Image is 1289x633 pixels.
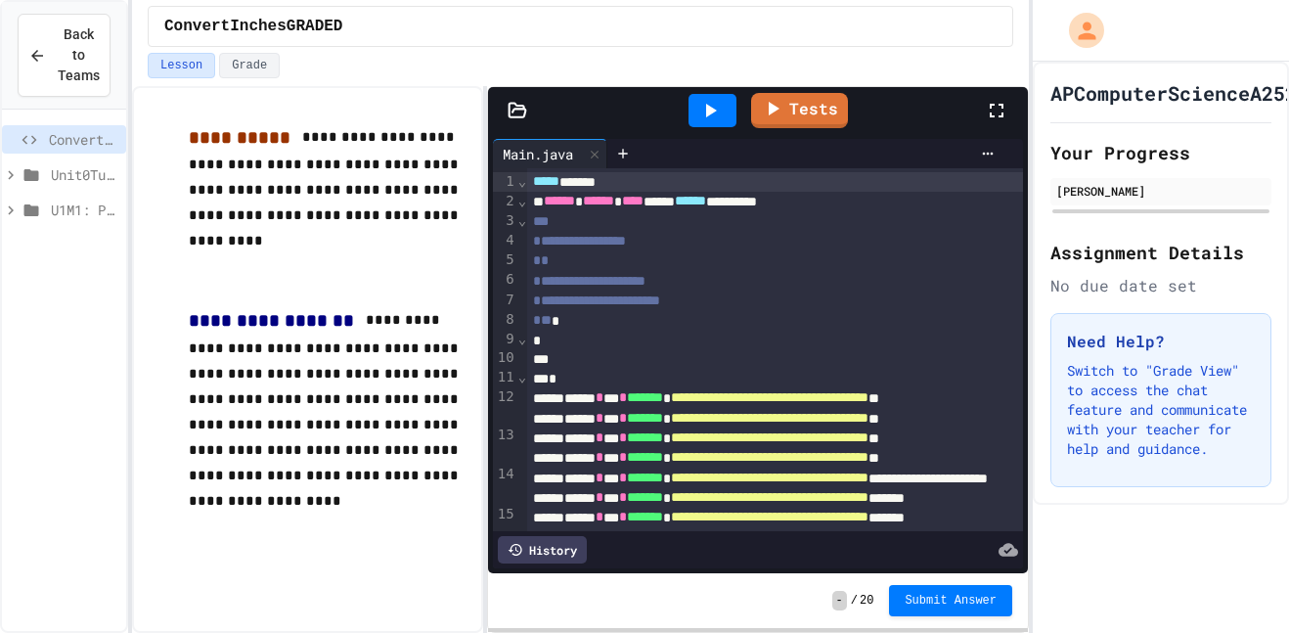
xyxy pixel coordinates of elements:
div: Main.java [493,139,607,168]
span: ConvertInchesGRADED [49,129,118,150]
button: Submit Answer [889,585,1012,616]
div: 2 [493,192,517,211]
span: Fold line [517,369,527,384]
span: Fold line [517,212,527,228]
span: Fold line [517,173,527,189]
div: 12 [493,387,517,427]
span: - [832,591,847,610]
button: Grade [219,53,280,78]
div: 15 [493,505,517,544]
div: [PERSON_NAME] [1056,182,1266,200]
span: U1M1: Primitives, Variables, Basic I/O [51,200,118,220]
div: 11 [493,368,517,387]
div: 8 [493,310,517,330]
a: Tests [751,93,848,128]
div: My Account [1048,8,1109,53]
h2: Your Progress [1050,139,1271,166]
span: Unit0TurtleAvatar [51,164,118,185]
span: / [851,593,858,609]
span: 20 [860,593,873,609]
div: 9 [493,330,517,349]
span: Back to Teams [58,24,100,86]
div: 14 [493,465,517,504]
span: Fold line [517,193,527,208]
h2: Assignment Details [1050,239,1271,266]
span: Submit Answer [905,593,997,609]
span: Fold line [517,331,527,346]
button: Back to Teams [18,14,111,97]
div: 7 [493,291,517,310]
p: Switch to "Grade View" to access the chat feature and communicate with your teacher for help and ... [1067,361,1255,459]
div: 4 [493,231,517,250]
div: Main.java [493,144,583,164]
div: 13 [493,426,517,465]
h3: Need Help? [1067,330,1255,353]
div: 1 [493,172,517,192]
span: ConvertInchesGRADED [164,15,342,38]
button: Lesson [148,53,215,78]
div: 10 [493,348,517,368]
div: 5 [493,250,517,270]
div: 6 [493,270,517,290]
div: No due date set [1050,274,1271,297]
div: History [498,536,587,564]
div: 3 [493,211,517,231]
